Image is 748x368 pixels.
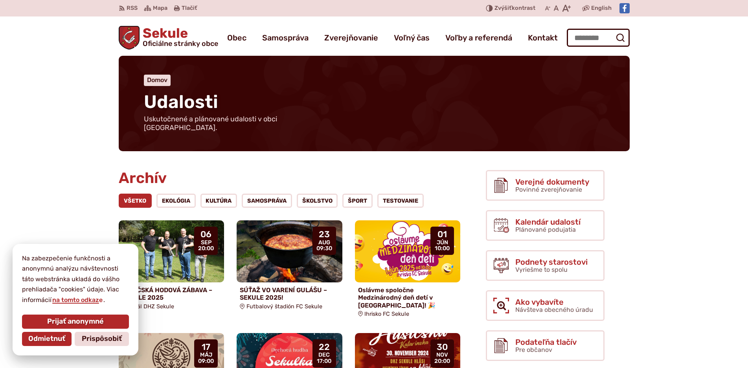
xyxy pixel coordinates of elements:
a: Ako vybavíte Návšteva obecného úradu [486,290,605,321]
span: 06 [198,230,214,239]
h4: HASIČSKÁ HODOVÁ ZÁBAVA – SEKULE 2025 [122,286,221,301]
span: 17 [198,342,214,352]
a: Šport [342,194,373,208]
p: Uskutočnené a plánované udalosti v obci [GEOGRAPHIC_DATA]. [144,115,333,132]
a: Domov [147,76,167,84]
span: Pre občanov [515,346,552,353]
span: jún [435,240,450,246]
a: Podateľňa tlačív Pre občanov [486,330,605,361]
span: Sekule [140,27,218,47]
span: Mapa [153,4,167,13]
a: Samospráva [242,194,292,208]
span: máj [198,352,214,358]
span: 01 [435,230,450,239]
span: Oficiálne stránky obce [143,40,218,47]
button: Odmietnuť [22,332,72,346]
a: English [590,4,613,13]
span: Návšteva obecného úradu [515,306,593,313]
span: dec [317,352,331,358]
a: Logo Sekule, prejsť na domovskú stránku. [119,26,219,49]
a: Ekológia [156,194,196,208]
a: na tomto odkaze [51,296,103,304]
span: English [591,4,612,13]
span: Odmietnuť [28,335,65,343]
a: Verejné dokumenty Povinné zverejňovanie [486,170,605,201]
span: kontrast [494,5,535,12]
a: Kontakt [528,27,558,49]
button: Prijať anonymné [22,315,129,329]
span: 17:00 [317,358,331,364]
a: Kultúra [200,194,237,208]
span: 20:00 [434,358,450,364]
span: Kalendár udalostí [515,218,581,226]
h2: Archív [119,170,461,187]
span: Areál DHZ Sekule [128,303,174,310]
a: Samospráva [262,27,309,49]
span: Vyriešme to spolu [515,266,568,273]
span: sep [198,240,214,246]
span: 09:00 [198,358,214,364]
a: Kalendár udalostí Plánované podujatia [486,210,605,241]
span: 20:00 [198,245,214,252]
span: Plánované podujatia [515,226,576,233]
a: SÚŤAŽ VO VARENÍ GULÁŠU – SEKULE 2025! Futbalový štadión FC Sekule 23 aug 09:30 [237,220,342,313]
h4: Oslávme spoločne Medzinárodný deň detí v [GEOGRAPHIC_DATA]! 🎉 [358,286,458,309]
span: Podnety starostovi [515,258,588,266]
p: Na zabezpečenie funkčnosti a anonymnú analýzu návštevnosti táto webstránka ukladá do vášho prehli... [22,253,129,305]
span: Ihrisko FC Sekule [364,311,409,317]
h4: SÚŤAŽ VO VARENÍ GULÁŠU – SEKULE 2025! [240,286,339,301]
a: HASIČSKÁ HODOVÁ ZÁBAVA – SEKULE 2025 Areál DHZ Sekule 06 sep 20:00 [119,220,224,313]
img: Prejsť na domovskú stránku [119,26,140,49]
span: Prispôsobiť [82,335,122,343]
span: nov [434,352,450,358]
a: Oslávme spoločne Medzinárodný deň detí v [GEOGRAPHIC_DATA]! 🎉 Ihrisko FC Sekule 01 jún 10:00 [355,220,461,320]
span: 09:30 [316,245,332,252]
button: Prispôsobiť [75,332,129,346]
span: Zvýšiť [494,5,512,11]
span: 23 [316,230,332,239]
a: Všetko [119,194,152,208]
span: Futbalový štadión FC Sekule [246,303,322,310]
span: Povinné zverejňovanie [515,186,582,193]
a: Testovanie [377,194,424,208]
a: Podnety starostovi Vyriešme to spolu [486,250,605,281]
span: aug [316,240,332,246]
span: Podateľňa tlačív [515,338,577,346]
span: Prijať anonymné [47,317,104,326]
span: Ako vybavíte [515,298,593,306]
span: Verejné dokumenty [515,178,589,186]
a: Zverejňovanie [324,27,378,49]
img: Prejsť na Facebook stránku [619,3,630,13]
a: Obec [227,27,246,49]
span: RSS [127,4,138,13]
span: 30 [434,342,450,352]
a: ŠKOLSTVO [297,194,338,208]
a: Voľby a referendá [445,27,512,49]
span: 10:00 [435,245,450,252]
span: 22 [317,342,331,352]
span: Udalosti [144,91,218,113]
a: Voľný čas [394,27,430,49]
span: Tlačiť [182,5,197,12]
